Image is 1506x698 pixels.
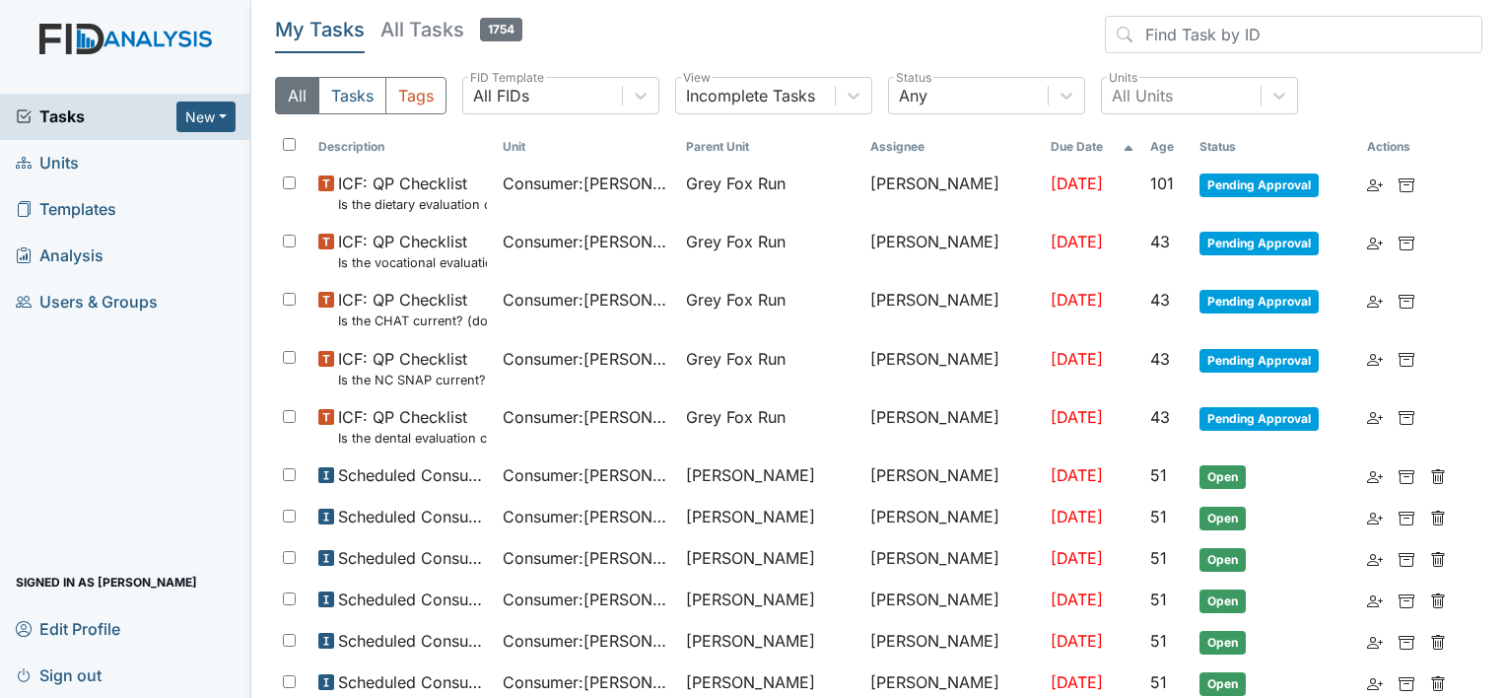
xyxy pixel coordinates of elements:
span: [DATE] [1051,232,1103,251]
span: ICF: QP Checklist Is the NC SNAP current? (document the date in the comment section) [338,347,487,389]
span: Users & Groups [16,287,158,317]
span: Scheduled Consumer Chart Review [338,629,487,653]
th: Toggle SortBy [1142,130,1192,164]
span: Scheduled Consumer Chart Review [338,505,487,528]
button: Tasks [318,77,386,114]
span: Consumer : [PERSON_NAME] [503,670,671,694]
input: Find Task by ID [1105,16,1482,53]
span: Open [1199,672,1246,696]
span: ICF: QP Checklist Is the vocational evaluation current? (document the date in the comment section) [338,230,487,272]
a: Archive [1399,629,1414,653]
div: Incomplete Tasks [686,84,815,107]
span: Pending Approval [1199,290,1319,314]
a: Delete [1430,588,1446,611]
td: [PERSON_NAME] [862,538,1043,580]
span: Scheduled Consumer Chart Review [338,546,487,570]
a: Archive [1399,546,1414,570]
span: [DATE] [1051,174,1103,193]
a: Archive [1399,288,1414,312]
span: [DATE] [1051,590,1103,609]
span: Grey Fox Run [686,230,786,253]
span: 51 [1150,548,1167,568]
div: All Units [1112,84,1173,107]
th: Assignee [862,130,1043,164]
span: Edit Profile [16,613,120,644]
button: New [176,102,236,132]
td: [PERSON_NAME] [862,621,1043,663]
span: Consumer : [PERSON_NAME] [503,288,671,312]
span: 51 [1150,672,1167,692]
span: [DATE] [1051,548,1103,568]
span: Pending Approval [1199,407,1319,431]
th: Actions [1359,130,1458,164]
span: 43 [1150,232,1170,251]
a: Archive [1399,670,1414,694]
th: Toggle SortBy [495,130,679,164]
span: 51 [1150,507,1167,526]
td: [PERSON_NAME] [862,222,1043,280]
span: [DATE] [1051,290,1103,310]
span: 51 [1150,590,1167,609]
span: 1754 [480,18,522,41]
td: [PERSON_NAME] [862,339,1043,397]
span: [PERSON_NAME] [686,588,815,611]
span: Consumer : [PERSON_NAME] [503,505,671,528]
span: 43 [1150,407,1170,427]
span: Consumer : [PERSON_NAME] [503,588,671,611]
span: Units [16,148,79,178]
a: Archive [1399,230,1414,253]
td: [PERSON_NAME] [862,580,1043,621]
span: Sign out [16,660,102,690]
button: Tags [385,77,446,114]
span: Open [1199,465,1246,489]
span: Pending Approval [1199,174,1319,197]
small: Is the NC SNAP current? (document the date in the comment section) [338,371,487,389]
span: 51 [1150,465,1167,485]
span: [DATE] [1051,407,1103,427]
span: [PERSON_NAME] [686,546,815,570]
div: Type filter [275,77,446,114]
a: Archive [1399,172,1414,195]
input: Toggle All Rows Selected [283,138,296,151]
span: Consumer : [PERSON_NAME] [503,347,671,371]
a: Archive [1399,505,1414,528]
span: Consumer : [PERSON_NAME] [503,629,671,653]
span: [PERSON_NAME] [686,670,815,694]
a: Delete [1430,546,1446,570]
span: Templates [16,194,116,225]
span: Consumer : [PERSON_NAME] [503,546,671,570]
span: 43 [1150,349,1170,369]
div: All FIDs [473,84,529,107]
span: Pending Approval [1199,232,1319,255]
span: ICF: QP Checklist Is the CHAT current? (document the date in the comment section) [338,288,487,330]
h5: All Tasks [380,16,522,43]
small: Is the vocational evaluation current? (document the date in the comment section) [338,253,487,272]
span: Consumer : [PERSON_NAME] [503,230,671,253]
span: Scheduled Consumer Chart Review [338,588,487,611]
span: Open [1199,590,1246,613]
a: Tasks [16,105,176,128]
span: Consumer : [PERSON_NAME] [503,172,671,195]
td: [PERSON_NAME] [862,397,1043,455]
span: [DATE] [1051,631,1103,651]
span: Signed in as [PERSON_NAME] [16,567,197,597]
td: [PERSON_NAME] [862,497,1043,538]
span: Grey Fox Run [686,172,786,195]
span: Scheduled Consumer Chart Review [338,463,487,487]
span: Consumer : [PERSON_NAME] [503,463,671,487]
a: Archive [1399,347,1414,371]
span: Pending Approval [1199,349,1319,373]
h5: My Tasks [275,16,365,43]
span: Open [1199,548,1246,572]
span: ICF: QP Checklist Is the dietary evaluation current? (document the date in the comment section) [338,172,487,214]
span: Open [1199,631,1246,655]
td: [PERSON_NAME] [862,164,1043,222]
th: Toggle SortBy [1192,130,1360,164]
small: Is the dental evaluation current? (document the date, oral rating, and goal # if needed in the co... [338,429,487,448]
span: 101 [1150,174,1174,193]
span: [DATE] [1051,465,1103,485]
span: [DATE] [1051,349,1103,369]
div: Any [899,84,927,107]
th: Toggle SortBy [310,130,495,164]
